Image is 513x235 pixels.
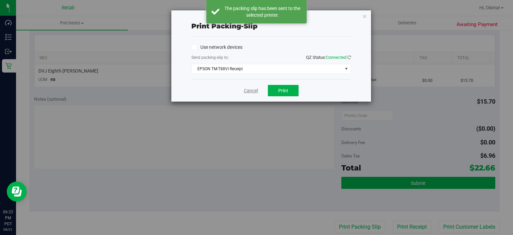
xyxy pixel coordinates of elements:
label: Send packing-slip to: [191,54,229,61]
iframe: Resource center [7,182,27,202]
span: EPSON TM-T88VI Receipt [192,64,342,74]
span: Connected [326,55,346,60]
span: QZ Status: [306,55,351,60]
button: Print [268,85,299,96]
label: Use network devices [191,44,242,51]
span: Print packing-slip [191,22,258,30]
span: select [342,64,350,74]
span: Print [278,88,288,93]
a: Cancel [244,87,258,94]
div: The packing slip has been sent to the selected printer. [223,5,302,18]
